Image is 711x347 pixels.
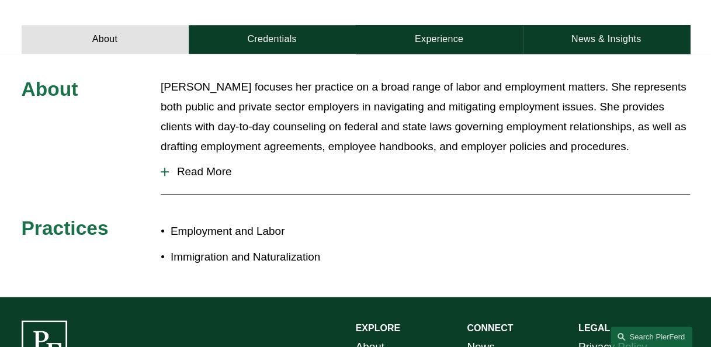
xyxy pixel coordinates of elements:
button: Read More [161,157,690,187]
p: Employment and Labor [171,221,356,241]
strong: EXPLORE [356,323,400,333]
a: News & Insights [523,25,690,54]
p: [PERSON_NAME] focuses her practice on a broad range of labor and employment matters. She represen... [161,77,690,157]
span: Practices [22,217,109,239]
a: Experience [356,25,523,54]
a: Search this site [611,327,692,347]
a: About [22,25,189,54]
strong: CONNECT [467,323,513,333]
p: Immigration and Naturalization [171,247,356,267]
span: Read More [169,165,690,178]
a: Credentials [189,25,356,54]
strong: LEGAL [578,323,610,333]
span: About [22,78,78,100]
